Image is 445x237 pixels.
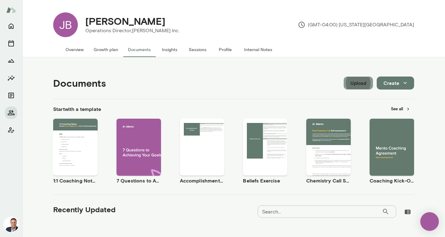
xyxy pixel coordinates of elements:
button: Growth plan [89,42,123,57]
button: Sessions [184,42,211,57]
h6: 7 Questions to Achieving Your Goals [117,177,161,184]
h4: Documents [53,77,106,89]
button: See all [387,104,414,114]
button: Members [5,107,17,119]
button: Internal Notes [239,42,277,57]
button: Sessions [5,37,17,50]
p: (GMT-04:00) [US_STATE][GEOGRAPHIC_DATA] [298,21,414,29]
div: JB [53,12,78,37]
button: Insights [156,42,184,57]
button: Home [5,20,17,32]
h6: Beliefs Exercise [243,177,287,184]
h5: Recently Updated [53,204,116,214]
button: Growth Plan [5,55,17,67]
button: Profile [211,42,239,57]
p: Operations Director, [PERSON_NAME] Inc. [85,27,180,34]
button: Documents [5,89,17,102]
button: Documents [123,42,156,57]
img: Jon Fraser [4,217,19,232]
h4: [PERSON_NAME] [85,15,165,27]
button: Create [377,77,414,90]
button: Upload [344,77,373,90]
h6: Start with a template [53,105,101,113]
h6: Accomplishment Tracker [180,177,224,184]
h6: Coaching Kick-Off | Coaching Agreement [370,177,414,184]
img: Mento [6,4,16,16]
h6: Chemistry Call Self-Assessment [Coaches only] [306,177,351,184]
h6: 1:1 Coaching Notes [53,177,98,184]
button: Overview [61,42,89,57]
button: Insights [5,72,17,84]
button: Client app [5,124,17,136]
